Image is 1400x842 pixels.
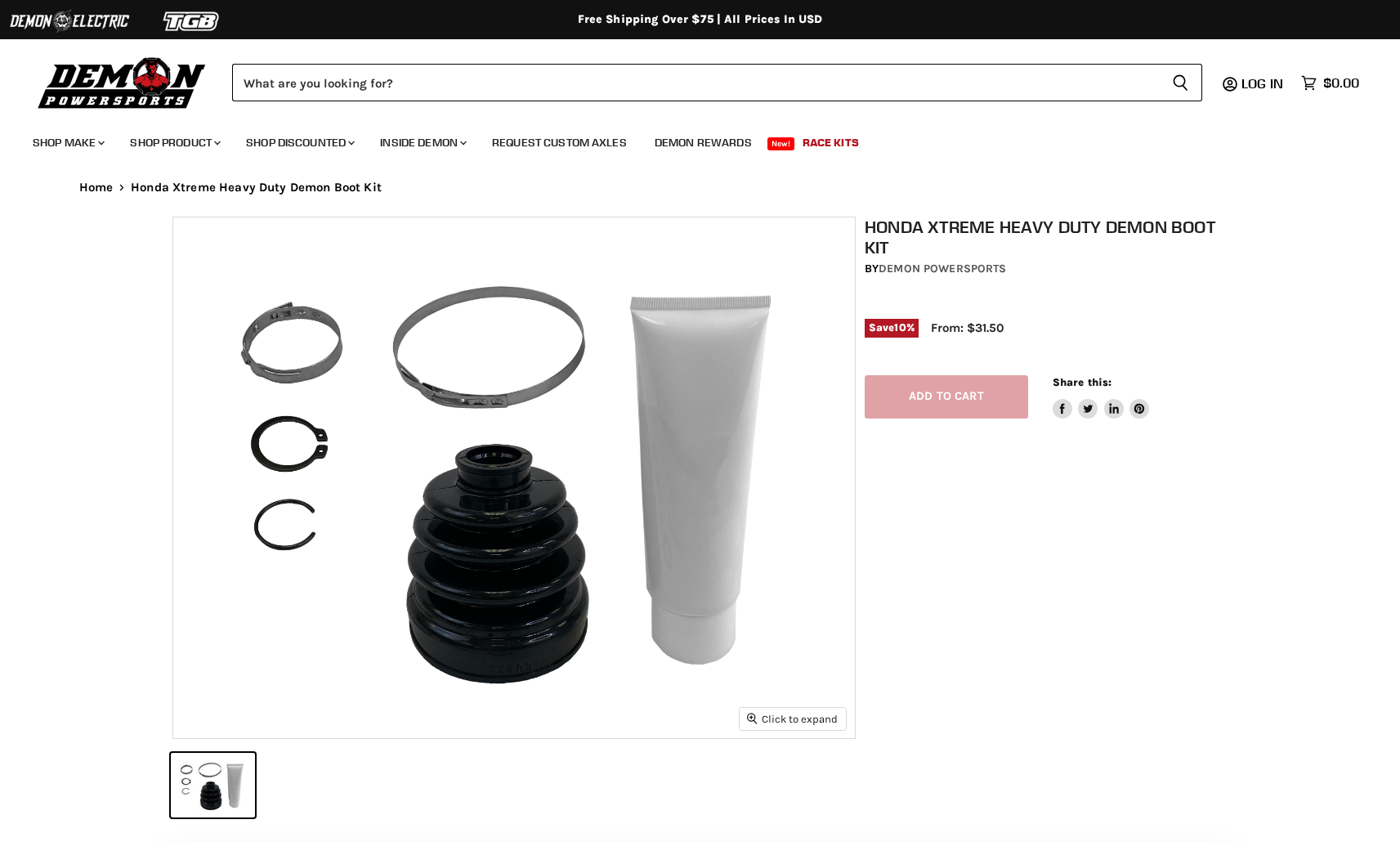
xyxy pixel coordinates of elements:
form: Product [232,64,1202,101]
nav: Breadcrumbs [47,181,1354,195]
h1: Honda Xtreme Heavy Duty Demon Boot Kit [865,217,1237,258]
span: Honda Xtreme Heavy Duty Demon Boot Kit [131,181,382,195]
span: Log in [1241,75,1283,92]
a: Shop Discounted [234,126,365,159]
button: Search [1159,64,1202,101]
img: TGB Logo 2 [131,6,253,37]
button: Click to expand [740,708,846,730]
span: From: $31.50 [931,320,1004,335]
aside: Share this: [1053,375,1150,419]
span: 10 [894,321,906,334]
img: Demon Powersports [33,53,212,111]
span: Save % [865,319,919,337]
span: Click to expand [747,713,838,725]
img: Demon Electric Logo 2 [8,6,131,37]
a: Request Custom Axles [480,126,639,159]
a: Inside Demon [368,126,476,159]
ul: Main menu [20,119,1355,159]
a: Shop Make [20,126,114,159]
a: Shop Product [118,126,230,159]
span: $0.00 [1323,75,1359,91]
div: by [865,260,1237,278]
a: Race Kits [790,126,871,159]
a: Demon Powersports [879,262,1006,275]
span: Share this: [1053,376,1112,388]
a: $0.00 [1293,71,1367,95]
img: IMAGE [173,217,855,738]
a: Log in [1234,76,1293,91]
input: Search [232,64,1159,101]
span: New! [767,137,795,150]
button: IMAGE thumbnail [171,753,255,817]
a: Home [79,181,114,195]
a: Demon Rewards [642,126,764,159]
div: Free Shipping Over $75 | All Prices In USD [47,12,1354,27]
